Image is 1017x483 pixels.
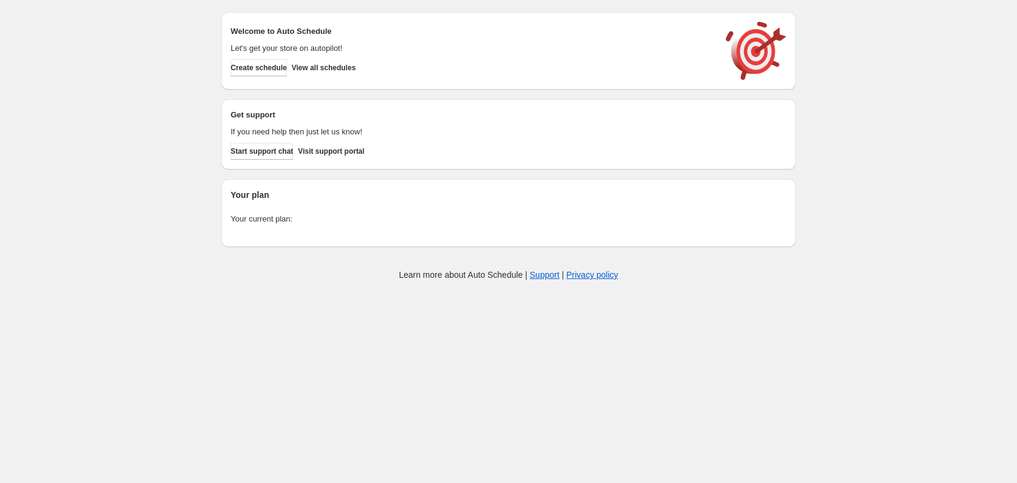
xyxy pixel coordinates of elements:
[298,146,364,156] span: Visit support portal
[231,213,786,225] p: Your current plan:
[231,25,714,38] h2: Welcome to Auto Schedule
[231,126,714,138] p: If you need help then just let us know!
[298,143,364,160] a: Visit support portal
[231,143,293,160] a: Start support chat
[292,63,356,73] span: View all schedules
[231,189,786,201] h2: Your plan
[231,146,293,156] span: Start support chat
[231,109,714,121] h2: Get support
[292,59,356,76] button: View all schedules
[399,269,618,281] p: Learn more about Auto Schedule | |
[567,270,619,280] a: Privacy policy
[530,270,559,280] a: Support
[231,59,287,76] button: Create schedule
[231,42,714,54] p: Let's get your store on autopilot!
[231,63,287,73] span: Create schedule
